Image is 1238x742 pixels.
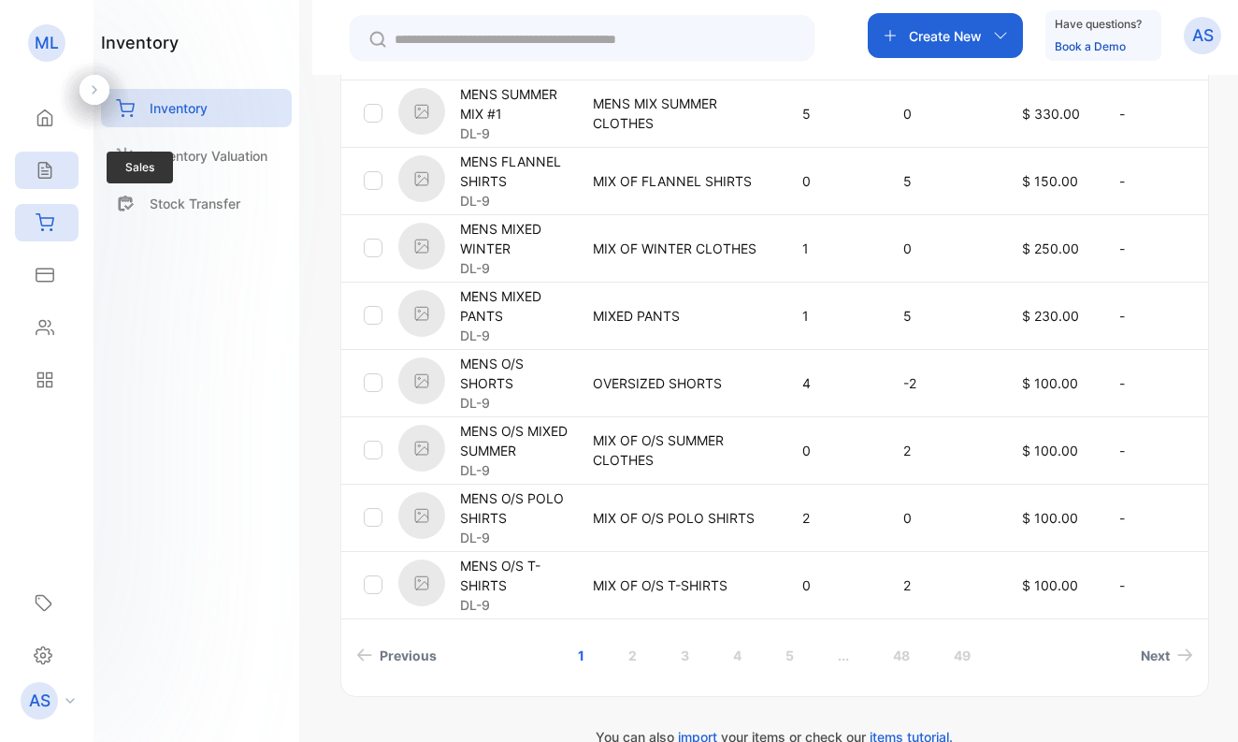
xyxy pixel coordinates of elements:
[593,373,764,393] p: OVERSIZED SHORTS
[460,84,569,124] p: MENS SUMMER MIX #1
[398,88,445,135] img: item
[1119,373,1190,393] p: -
[101,30,179,55] h1: inventory
[593,239,764,258] p: MIX OF WINTER CLOTHES
[903,508,984,528] p: 0
[593,508,764,528] p: MIX OF O/S POLO SHIRTS
[460,460,569,480] p: DL-9
[868,13,1023,58] button: Create New
[1133,638,1201,673] a: Next page
[101,89,292,127] a: Inventory
[1055,39,1126,53] a: Book a Demo
[903,104,984,124] p: 0
[593,306,764,326] p: MIXED PANTS
[460,354,569,393] p: MENS O/S SHORTS
[460,152,569,191] p: MENS FLANNEL SHIRTS
[903,373,984,393] p: -2
[593,575,764,595] p: MIX OF O/S T-SHIRTS
[1022,173,1078,189] span: $ 150.00
[460,258,569,278] p: DL-9
[555,638,607,673] a: Page 1 is your current page
[460,421,569,460] p: MENS O/S MIXED SUMMER
[802,104,865,124] p: 5
[398,357,445,404] img: item
[1055,15,1142,34] p: Have questions?
[1119,104,1190,124] p: -
[1119,508,1190,528] p: -
[150,194,240,213] p: Stock Transfer
[1119,441,1190,460] p: -
[150,98,208,118] p: Inventory
[802,441,865,460] p: 0
[29,689,50,713] p: AS
[101,137,292,175] a: Inventory Valuation
[815,638,871,673] a: Jump forward
[398,223,445,269] img: item
[398,290,445,337] img: item
[909,26,982,46] p: Create New
[593,94,764,133] p: MENS MIX SUMMER CLOTHES
[802,171,865,191] p: 0
[150,146,267,166] p: Inventory Valuation
[35,31,59,55] p: ML
[903,306,984,326] p: 5
[931,638,993,673] a: Page 49
[1141,646,1170,665] span: Next
[802,508,865,528] p: 2
[903,441,984,460] p: 2
[398,560,445,606] img: item
[1119,306,1190,326] p: -
[1119,239,1190,258] p: -
[101,184,292,223] a: Stock Transfer
[658,638,712,673] a: Page 3
[460,326,569,345] p: DL-9
[1119,171,1190,191] p: -
[903,171,984,191] p: 5
[349,638,444,673] a: Previous page
[460,191,569,211] p: DL-9
[460,286,569,326] p: MENS MIXED PANTS
[763,638,816,673] a: Page 5
[1184,13,1221,58] button: AS
[1192,23,1214,48] p: AS
[802,575,865,595] p: 0
[460,219,569,258] p: MENS MIXED WINTER
[15,7,71,64] button: Open LiveChat chat widget
[606,638,659,673] a: Page 2
[1022,510,1078,526] span: $ 100.00
[1022,240,1079,256] span: $ 250.00
[398,492,445,539] img: item
[802,373,865,393] p: 4
[711,638,764,673] a: Page 4
[593,171,764,191] p: MIX OF FLANNEL SHIRTS
[1022,375,1078,391] span: $ 100.00
[802,239,865,258] p: 1
[380,646,437,665] span: Previous
[398,155,445,202] img: item
[1022,443,1078,458] span: $ 100.00
[460,556,569,595] p: MENS O/S T-SHIRTS
[593,430,764,470] p: MIX OF O/S SUMMER CLOTHES
[341,638,1208,673] ul: Pagination
[398,425,445,472] img: item
[802,306,865,326] p: 1
[871,638,932,673] a: Page 48
[903,239,984,258] p: 0
[460,124,569,143] p: DL-9
[1022,308,1079,324] span: $ 230.00
[107,152,173,183] span: Sales
[1119,575,1190,595] p: -
[460,528,569,547] p: DL-9
[1022,106,1080,122] span: $ 330.00
[1022,577,1078,593] span: $ 100.00
[460,393,569,413] p: DL-9
[460,595,569,615] p: DL-9
[460,488,569,528] p: MENS O/S POLO SHIRTS
[903,575,984,595] p: 2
